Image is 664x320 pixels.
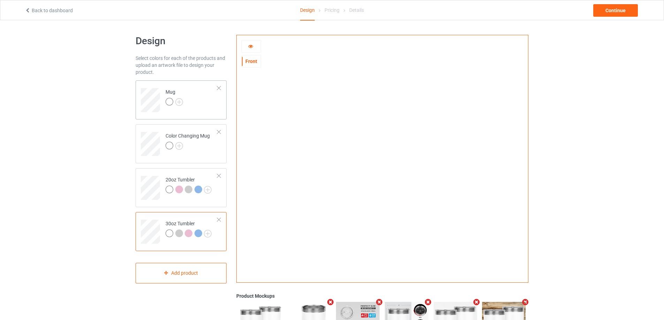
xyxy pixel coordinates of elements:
[136,168,227,207] div: 20oz Tumbler
[136,263,227,283] div: Add product
[521,298,530,306] i: Remove mockup
[242,58,261,65] div: Front
[300,0,315,21] div: Design
[166,176,212,193] div: 20oz Tumbler
[349,0,364,20] div: Details
[175,142,183,150] img: svg+xml;base64,PD94bWwgdmVyc2lvbj0iMS4wIiBlbmNvZGluZz0iVVRGLTgiPz4KPHN2ZyB3aWR0aD0iMjJweCIgaGVpZ2...
[166,220,212,237] div: 30oz Tumbler
[166,132,210,149] div: Color Changing Mug
[472,298,481,306] i: Remove mockup
[166,88,183,105] div: Mug
[423,298,432,306] i: Remove mockup
[136,212,227,251] div: 30oz Tumbler
[326,298,335,306] i: Remove mockup
[136,80,227,119] div: Mug
[375,298,384,306] i: Remove mockup
[175,98,183,106] img: svg+xml;base64,PD94bWwgdmVyc2lvbj0iMS4wIiBlbmNvZGluZz0iVVRGLTgiPz4KPHN2ZyB3aWR0aD0iMjJweCIgaGVpZ2...
[25,8,73,13] a: Back to dashboard
[236,292,528,299] div: Product Mockups
[204,186,212,194] img: svg+xml;base64,PD94bWwgdmVyc2lvbj0iMS4wIiBlbmNvZGluZz0iVVRGLTgiPz4KPHN2ZyB3aWR0aD0iMjJweCIgaGVpZ2...
[136,124,227,163] div: Color Changing Mug
[593,4,638,17] div: Continue
[204,230,212,237] img: svg+xml;base64,PD94bWwgdmVyc2lvbj0iMS4wIiBlbmNvZGluZz0iVVRGLTgiPz4KPHN2ZyB3aWR0aD0iMjJweCIgaGVpZ2...
[136,55,227,76] div: Select colors for each of the products and upload an artwork file to design your product.
[325,0,339,20] div: Pricing
[136,35,227,47] h1: Design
